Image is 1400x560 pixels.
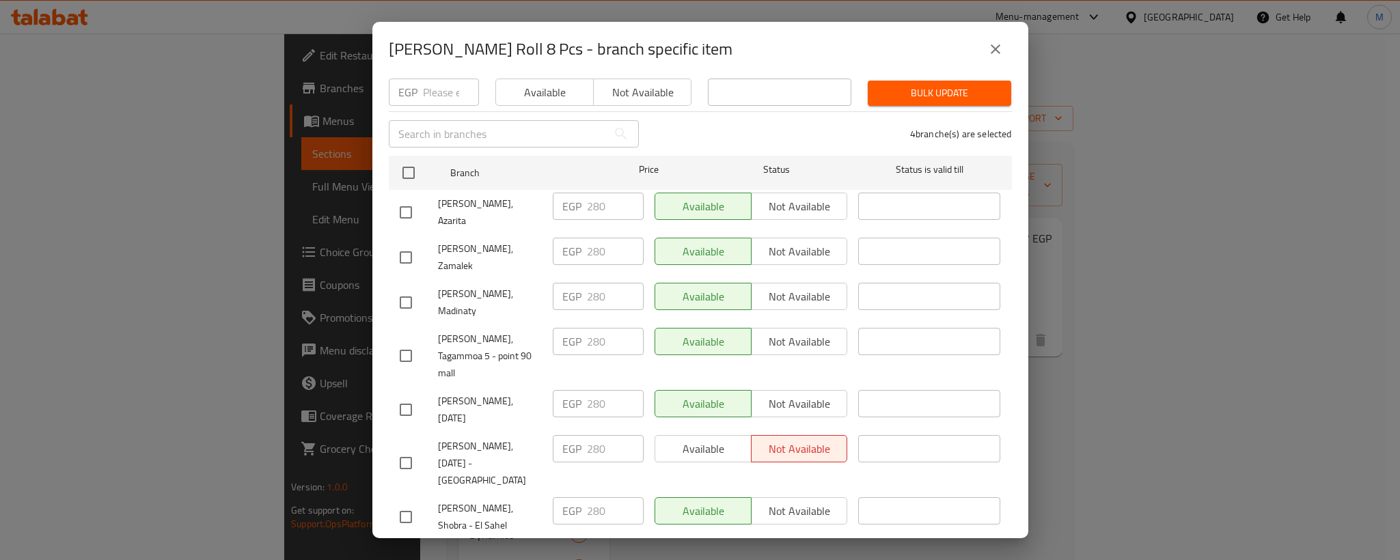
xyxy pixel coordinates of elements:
span: [PERSON_NAME], [DATE] [438,393,542,427]
span: Status is valid till [858,161,1000,178]
button: close [979,33,1012,66]
p: EGP [398,84,417,100]
button: Available [495,79,594,106]
input: Please enter price [587,435,644,462]
p: EGP [562,503,581,519]
p: EGP [562,288,581,305]
p: EGP [562,243,581,260]
span: [PERSON_NAME], [DATE] - [GEOGRAPHIC_DATA] [438,438,542,489]
span: Status [705,161,847,178]
input: Please enter price [587,497,644,524]
input: Please enter price [587,390,644,417]
h2: [PERSON_NAME] Roll 8 Pcs - branch specific item [389,38,732,60]
span: [PERSON_NAME], Zamalek [438,240,542,275]
span: [PERSON_NAME], Tagammoa 5 - point 90 mall [438,331,542,382]
input: Please enter price [587,238,644,265]
p: EGP [562,333,581,350]
span: Bulk update [879,85,1000,102]
span: Price [603,161,694,178]
p: 4 branche(s) are selected [910,127,1012,141]
span: [PERSON_NAME], Azarita [438,195,542,229]
p: EGP [562,440,581,457]
input: Please enter price [587,283,644,310]
span: Not available [599,83,686,102]
span: Branch [450,165,592,182]
span: [PERSON_NAME], Madinaty [438,285,542,320]
input: Please enter price [587,328,644,355]
input: Please enter price [587,193,644,220]
input: Please enter price [423,79,479,106]
button: Not available [593,79,691,106]
p: EGP [562,395,581,412]
p: EGP [562,198,581,214]
span: [PERSON_NAME], Shobra - El Sahel [438,500,542,534]
button: Bulk update [868,81,1011,106]
input: Search in branches [389,120,607,148]
span: Available [502,83,588,102]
